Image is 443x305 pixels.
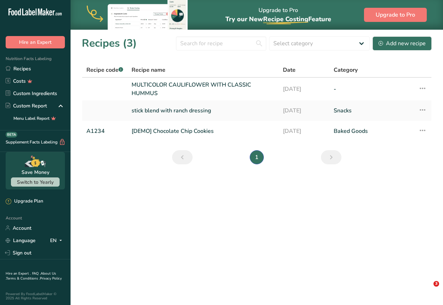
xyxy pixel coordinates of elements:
span: Recipe code [86,66,123,74]
a: stick blend with ranch dressing [132,103,274,118]
span: Switch to Yearly [17,179,54,186]
button: Hire an Expert [6,36,65,48]
input: Search for recipe [176,36,266,51]
a: [DATE] [283,81,326,98]
div: Upgrade to Pro [225,0,331,30]
span: Recipe Costing [263,15,308,23]
div: Upgrade Plan [6,198,43,205]
span: Upgrade to Pro [376,11,415,19]
span: Recipe name [132,66,165,74]
div: BETA [6,132,17,137]
a: Language [6,234,36,247]
span: Try our New Feature [225,15,331,23]
div: Save Money [22,169,49,176]
a: About Us . [6,271,56,281]
a: Next page [321,150,341,164]
button: Switch to Yearly [11,177,60,187]
a: Privacy Policy [40,276,62,281]
span: Date [283,66,296,74]
span: 3 [433,281,439,287]
a: Hire an Expert . [6,271,31,276]
div: EN [50,236,65,245]
a: [DEMO] Chocolate Chip Cookies [132,124,274,139]
button: Add new recipe [372,36,432,51]
div: Add new recipe [378,39,426,48]
span: Category [334,66,358,74]
a: Snacks [334,103,409,118]
a: FAQ . [32,271,41,276]
a: Baked Goods [334,124,409,139]
div: Powered By FoodLabelMaker © 2025 All Rights Reserved [6,292,65,300]
a: MULTICOLOR CAULIFLOWER WITH CLASSIC HUMMUS [132,81,274,98]
a: A1234 [86,124,123,139]
div: Custom Report [6,102,47,110]
a: [DATE] [283,124,326,139]
a: Previous page [172,150,193,164]
a: Terms & Conditions . [6,276,40,281]
a: [DATE] [283,103,326,118]
h1: Recipes (3) [82,35,137,51]
a: - [334,81,409,98]
iframe: Intercom live chat [419,281,436,298]
button: Upgrade to Pro [364,8,427,22]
